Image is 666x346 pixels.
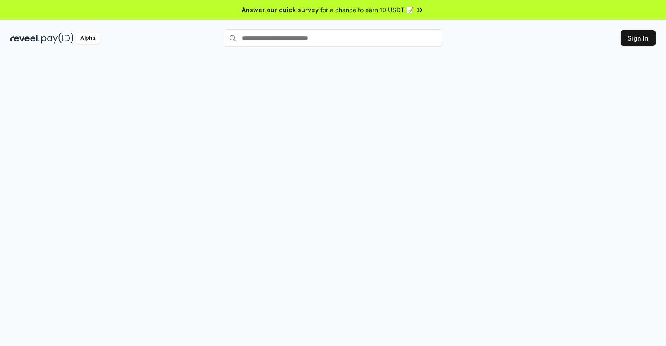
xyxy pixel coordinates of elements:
[41,33,74,44] img: pay_id
[320,5,414,14] span: for a chance to earn 10 USDT 📝
[242,5,319,14] span: Answer our quick survey
[10,33,40,44] img: reveel_dark
[621,30,656,46] button: Sign In
[76,33,100,44] div: Alpha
